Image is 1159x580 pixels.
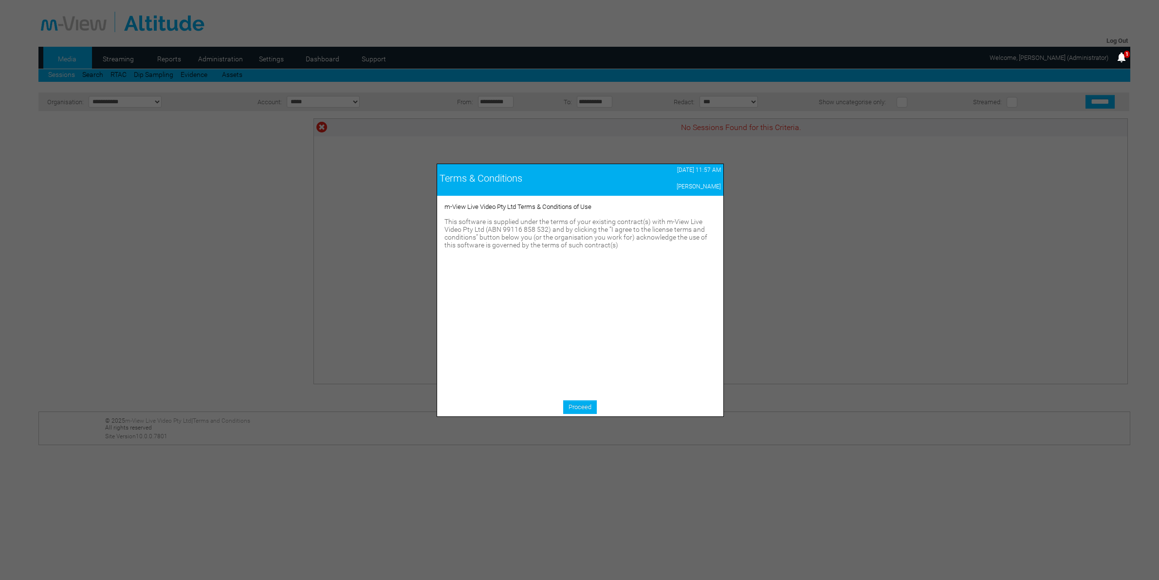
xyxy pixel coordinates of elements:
[444,203,591,210] span: m-View Live Video Pty Ltd Terms & Conditions of Use
[1116,52,1127,63] img: bell25.png
[440,172,618,184] div: Terms & Conditions
[444,218,707,249] span: This software is supplied under the terms of your existing contract(s) with m-View Live Video Pty...
[620,164,723,176] td: [DATE] 11:57 AM
[620,181,723,192] td: [PERSON_NAME]
[563,400,597,414] a: Proceed
[1124,51,1130,58] span: 1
